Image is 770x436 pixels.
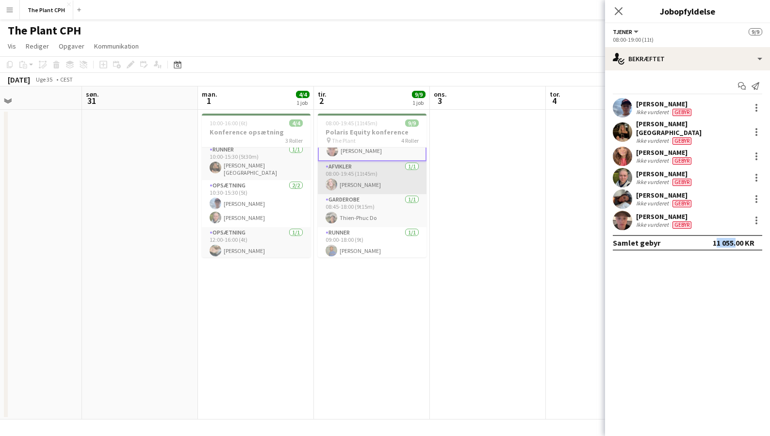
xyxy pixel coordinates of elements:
span: søn. [86,90,99,99]
span: Gebyr [672,109,691,116]
span: 4/4 [296,91,310,98]
span: Gebyr [672,200,691,207]
a: Kommunikation [90,40,143,52]
div: 1 job [412,99,425,106]
button: Tjener [613,28,640,35]
a: Opgaver [55,40,88,52]
span: Uge 35 [32,76,56,83]
span: ons. [434,90,447,99]
span: 3 Roller [285,137,303,144]
span: 9/9 [405,119,419,127]
div: Ikke vurderet [636,200,671,207]
div: [PERSON_NAME] [636,148,693,157]
div: Ikke vurderet [636,221,671,229]
div: 11 055.00 KR [713,238,754,248]
span: Rediger [26,42,49,50]
span: Kommunikation [94,42,139,50]
div: Ikke vurderet [636,157,671,165]
div: Teamet har forskellige gebyrer end i rollen [671,200,693,207]
div: 08:00-19:00 (11t) [613,36,762,43]
app-card-role: Runner1/110:00-15:30 (5t30m)[PERSON_NAME][GEOGRAPHIC_DATA] [202,144,311,180]
div: Teamet har forskellige gebyrer end i rollen [671,108,693,116]
span: 1 [200,95,217,106]
app-card-role: Garderobe1/108:45-18:00 (9t15m)Thien-Phuc Do [318,194,426,227]
a: Rediger [22,40,53,52]
span: 4 Roller [401,137,419,144]
span: 3 [432,95,447,106]
app-job-card: 08:00-19:45 (11t45m)9/9Polaris Equity konference The Plant4 Roller[PERSON_NAME][PERSON_NAME][PERS... [318,114,426,257]
span: tor. [550,90,560,99]
div: [PERSON_NAME][GEOGRAPHIC_DATA] [636,119,747,137]
app-card-role: Runner1/109:00-18:00 (9t)[PERSON_NAME] [318,227,426,260]
span: 9/9 [749,28,762,35]
div: [PERSON_NAME] [636,212,693,221]
app-card-role: Opsætning1/112:00-16:00 (4t)[PERSON_NAME] [202,227,311,260]
div: Teamet har forskellige gebyrer end i rollen [671,221,693,229]
span: 4 [548,95,560,106]
span: Vis [8,42,16,50]
span: 2 [316,95,327,106]
span: Tjener [613,28,632,35]
span: Gebyr [672,157,691,165]
h3: Jobopfyldelse [605,5,770,17]
div: Teamet har forskellige gebyrer end i rollen [671,157,693,165]
div: CEST [60,76,73,83]
span: 10:00-16:00 (6t) [210,119,247,127]
div: 1 job [296,99,309,106]
span: Gebyr [672,179,691,186]
div: Samlet gebyr [613,238,660,248]
div: [PERSON_NAME] [636,169,693,178]
span: Gebyr [672,221,691,229]
h3: Polaris Equity konference [318,128,426,136]
div: Ikke vurderet [636,137,671,145]
span: man. [202,90,217,99]
span: 4/4 [289,119,303,127]
div: Teamet har forskellige gebyrer end i rollen [671,137,693,145]
span: tir. [318,90,327,99]
button: The Plant CPH [20,0,73,19]
app-card-role: Afvikler1/108:00-19:45 (11t45m)[PERSON_NAME] [318,161,426,194]
div: Bekræftet [605,47,770,70]
div: Teamet har forskellige gebyrer end i rollen [671,178,693,186]
div: [DATE] [8,75,30,84]
div: [PERSON_NAME] [636,100,693,108]
app-card-role: Opsætning2/210:30-15:30 (5t)[PERSON_NAME][PERSON_NAME] [202,180,311,227]
div: Ikke vurderet [636,108,671,116]
a: Vis [4,40,20,52]
span: 08:00-19:45 (11t45m) [326,119,377,127]
span: The Plant [332,137,356,144]
div: [PERSON_NAME] [636,191,693,200]
h3: Konference opsætning [202,128,311,136]
span: Opgaver [59,42,84,50]
span: Gebyr [672,137,691,145]
h1: The Plant CPH [8,23,81,38]
div: Ikke vurderet [636,178,671,186]
span: 9/9 [412,91,426,98]
app-job-card: 10:00-16:00 (6t)4/4Konference opsætning3 RollerRunner1/110:00-15:30 (5t30m)[PERSON_NAME][GEOGRAPH... [202,114,311,257]
span: 31 [84,95,99,106]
